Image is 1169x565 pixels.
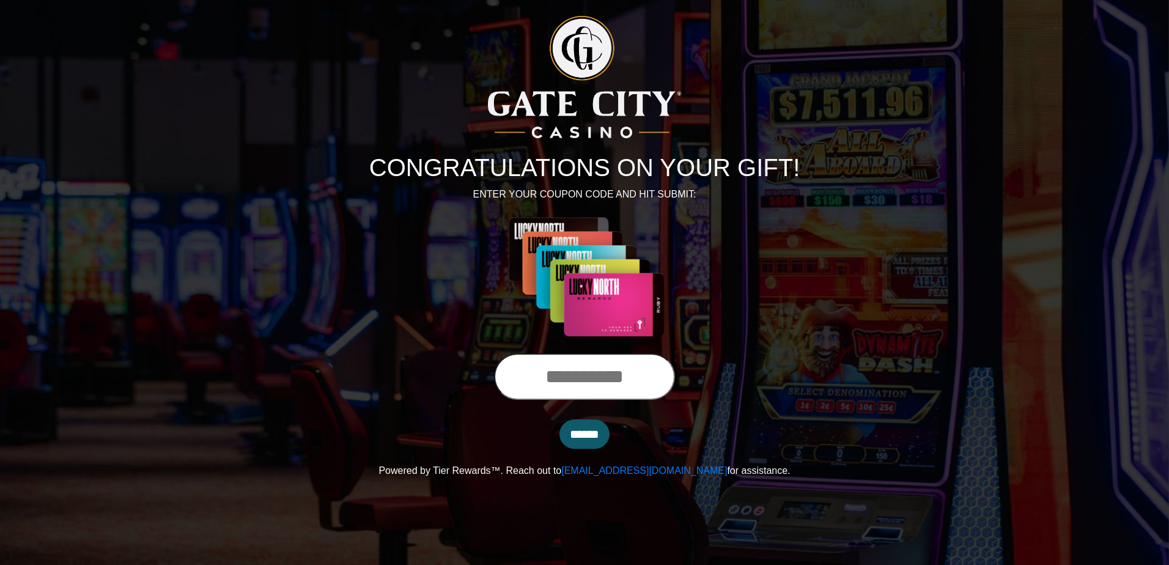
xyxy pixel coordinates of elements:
img: Center Image [476,216,693,339]
img: Logo [488,16,681,138]
h1: CONGRATULATIONS ON YOUR GIFT! [245,153,924,182]
span: Powered by Tier Rewards™. Reach out to for assistance. [378,465,790,476]
a: [EMAIL_ADDRESS][DOMAIN_NAME] [561,465,727,476]
p: ENTER YOUR COUPON CODE AND HIT SUBMIT: [245,187,924,202]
